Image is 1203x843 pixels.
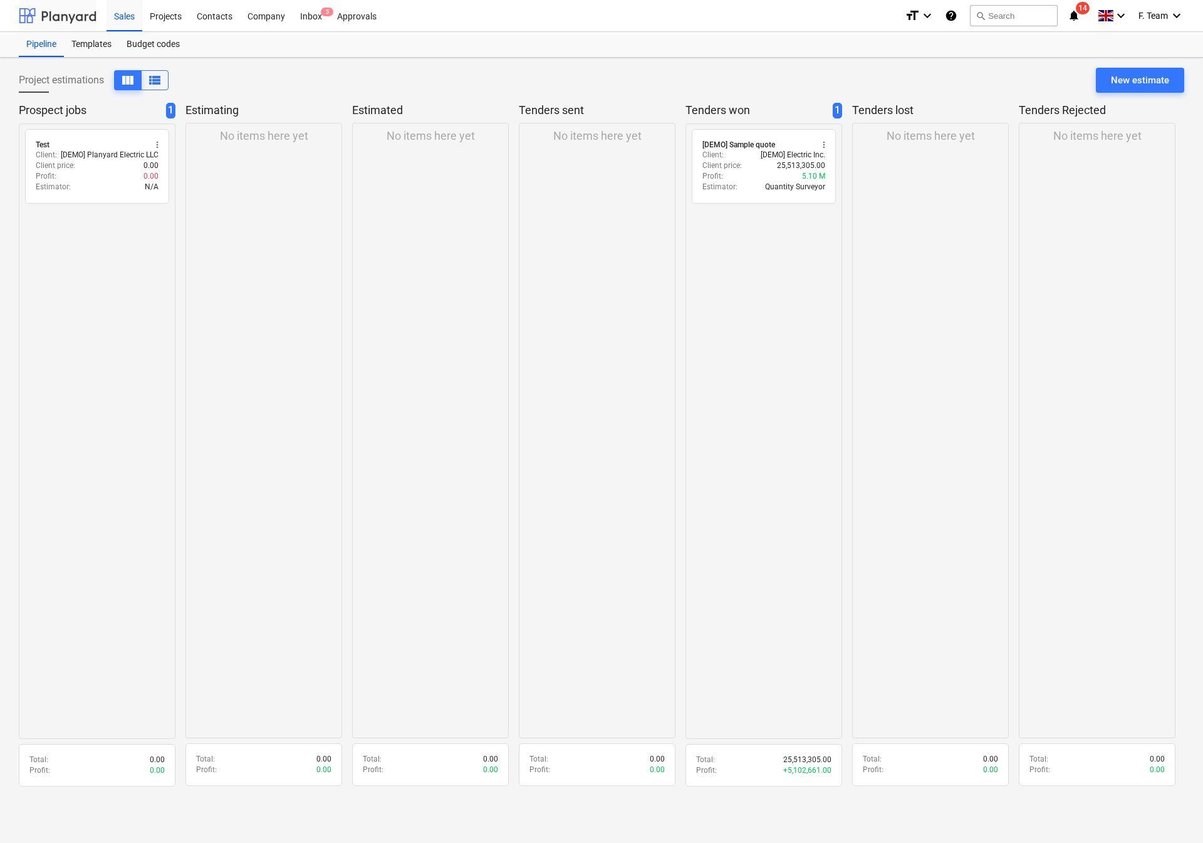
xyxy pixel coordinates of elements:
[1029,754,1048,765] p: Total :
[1068,8,1080,23] i: notifications
[819,140,829,150] span: more_vert
[36,150,57,160] p: Client :
[650,754,665,765] p: 0.00
[765,182,825,192] p: Quantity Surveyor
[702,150,724,160] p: Client :
[150,765,165,776] p: 0.00
[29,765,50,776] p: Profit :
[702,140,775,150] div: [DEMO] Sample quote
[19,32,64,57] a: Pipeline
[529,754,548,765] p: Total :
[152,140,162,150] span: more_vert
[802,171,825,182] p: 5.10 M
[316,765,331,775] p: 0.00
[1053,128,1142,144] p: No items here yet
[150,755,165,765] p: 0.00
[36,171,56,182] p: Profit :
[185,103,337,118] p: Estimating
[143,160,159,171] p: 0.00
[1113,8,1128,23] i: keyboard_arrow_down
[1150,754,1165,765] p: 0.00
[29,755,48,765] p: Total :
[64,32,119,57] a: Templates
[945,8,957,23] i: Knowledge base
[316,754,331,765] p: 0.00
[983,765,998,775] p: 0.00
[363,754,382,765] p: Total :
[36,160,75,171] p: Client price :
[483,765,498,775] p: 0.00
[983,754,998,765] p: 0.00
[905,8,920,23] i: format_size
[1076,2,1090,14] span: 14
[852,103,1004,118] p: Tenders lost
[970,5,1058,26] button: Search
[650,765,665,775] p: 0.00
[833,103,842,118] span: 1
[702,182,737,192] p: Estimator :
[166,103,175,118] span: 1
[483,754,498,765] p: 0.00
[553,128,642,144] p: No items here yet
[321,8,333,16] span: 5
[61,150,159,160] p: [DEMO] Planyard Electric LLC
[145,182,159,192] p: N/A
[529,765,550,775] p: Profit :
[143,171,159,182] p: 0.00
[36,140,49,150] div: Test
[19,70,169,90] div: Project estimations
[120,73,135,88] span: View as columns
[196,754,215,765] p: Total :
[920,8,935,23] i: keyboard_arrow_down
[119,32,187,57] a: Budget codes
[863,754,882,765] p: Total :
[696,755,715,765] p: Total :
[1111,72,1169,88] div: New estimate
[702,171,723,182] p: Profit :
[147,73,162,88] span: View as columns
[887,128,975,144] p: No items here yet
[863,765,883,775] p: Profit :
[36,182,71,192] p: Estimator :
[363,765,383,775] p: Profit :
[352,103,504,118] p: Estimated
[685,103,828,118] p: Tenders won
[1019,103,1170,118] p: Tenders Rejected
[976,11,986,21] span: search
[702,160,742,171] p: Client price :
[519,103,670,118] p: Tenders sent
[783,755,831,765] p: 25,513,305.00
[19,103,161,118] p: Prospect jobs
[1029,765,1050,775] p: Profit :
[777,160,825,171] p: 25,513,305.00
[387,128,475,144] p: No items here yet
[696,765,717,776] p: Profit :
[1140,783,1203,843] iframe: Chat Widget
[783,765,831,776] p: + 5,102,661.00
[1150,765,1165,775] p: 0.00
[1138,11,1168,21] span: F. Team
[220,128,308,144] p: No items here yet
[761,150,825,160] p: [DEMO] Electric Inc.
[196,765,217,775] p: Profit :
[1169,8,1184,23] i: keyboard_arrow_down
[1096,68,1184,93] button: New estimate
